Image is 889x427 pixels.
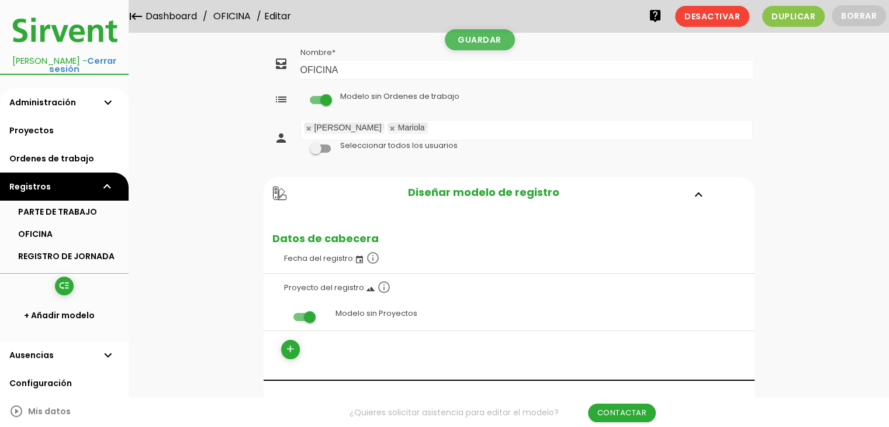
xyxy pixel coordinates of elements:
div: [PERSON_NAME] [314,124,382,132]
h2: Diseñar modelo de registro [286,187,680,202]
i: expand_more [689,187,708,202]
a: Guardar [445,29,515,50]
i: live_help [648,4,662,27]
i: add [285,340,296,359]
label: Modelo sin Proyectos [272,302,746,325]
span: Editar [264,9,291,23]
a: add [281,340,300,359]
div: ¿Quieres solicitar asistencia para editar el modelo? [129,398,877,427]
img: itcons-logo [6,9,123,51]
a: Contactar [588,404,656,422]
a: + Añadir modelo [6,301,123,329]
label: Nombre [300,47,335,58]
span: Desactivar [675,6,749,27]
a: live_help [644,4,667,27]
label: Seleccionar todos los usuarios [340,140,458,151]
button: Borrar [832,5,886,26]
i: expand_more [101,341,115,369]
i: event [355,255,364,264]
i: low_priority [58,277,70,295]
label: Fecha del registro: [272,245,746,270]
label: Proyecto del registro: [272,274,746,299]
i: landscape [366,284,375,294]
i: info_outline [377,280,391,294]
i: expand_more [101,88,115,116]
i: list [274,92,288,106]
span: Duplicar [762,6,825,27]
i: person [274,131,288,145]
a: low_priority [55,277,74,295]
i: info_outline [366,251,380,265]
label: Modelo sin Ordenes de trabajo [340,91,459,102]
i: all_inbox [274,57,288,71]
i: play_circle_outline [9,397,23,425]
h2: Datos de cabecera [264,233,755,245]
a: Cerrar sesión [49,55,116,75]
div: Mariola [398,124,425,132]
i: expand_more [101,173,115,201]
